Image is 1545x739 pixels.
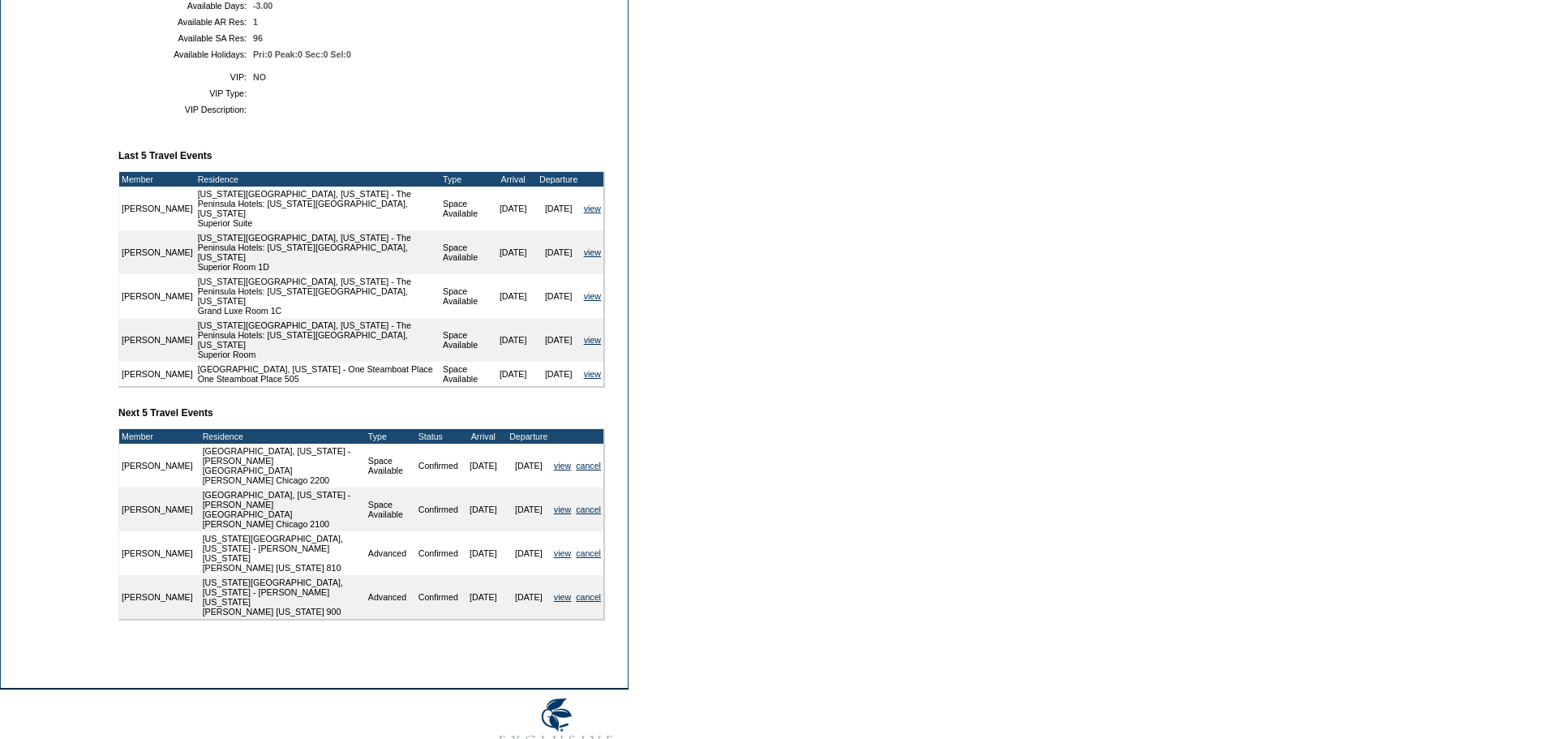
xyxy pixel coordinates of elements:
td: [DATE] [461,575,506,619]
a: view [554,548,571,558]
td: [DATE] [536,318,582,362]
td: Available Days: [125,1,247,11]
td: Arrival [491,172,536,187]
span: -3.00 [253,1,273,11]
a: view [584,204,601,213]
td: Advanced [366,531,416,575]
td: [US_STATE][GEOGRAPHIC_DATA], [US_STATE] - [PERSON_NAME] [US_STATE] [PERSON_NAME] [US_STATE] 900 [200,575,366,619]
td: [DATE] [506,575,551,619]
td: [PERSON_NAME] [119,531,195,575]
td: [DATE] [491,318,536,362]
td: Space Available [366,488,416,531]
td: Type [366,429,416,444]
td: Residence [195,172,440,187]
td: [DATE] [506,531,551,575]
td: [DATE] [536,230,582,274]
td: Space Available [440,187,491,230]
span: NO [253,72,266,82]
td: Status [416,429,461,444]
td: [US_STATE][GEOGRAPHIC_DATA], [US_STATE] - The Peninsula Hotels: [US_STATE][GEOGRAPHIC_DATA], [US_... [195,318,440,362]
b: Last 5 Travel Events [118,150,212,161]
td: [DATE] [506,444,551,488]
td: Confirmed [416,575,461,619]
span: 1 [253,17,258,27]
td: [DATE] [491,230,536,274]
td: Confirmed [416,531,461,575]
a: view [584,335,601,345]
td: Space Available [366,444,416,488]
td: [DATE] [536,362,582,386]
td: Type [440,172,491,187]
td: Space Available [440,230,491,274]
td: [US_STATE][GEOGRAPHIC_DATA], [US_STATE] - The Peninsula Hotels: [US_STATE][GEOGRAPHIC_DATA], [US_... [195,230,440,274]
a: view [554,505,571,514]
td: VIP Description: [125,105,247,114]
td: Available Holidays: [125,49,247,59]
td: [DATE] [506,488,551,531]
td: [DATE] [461,444,506,488]
td: Confirmed [416,488,461,531]
td: [US_STATE][GEOGRAPHIC_DATA], [US_STATE] - The Peninsula Hotels: [US_STATE][GEOGRAPHIC_DATA], [US_... [195,274,440,318]
td: [GEOGRAPHIC_DATA], [US_STATE] - One Steamboat Place One Steamboat Place 505 [195,362,440,386]
td: Confirmed [416,444,461,488]
td: [DATE] [491,362,536,386]
td: [PERSON_NAME] [119,362,195,386]
td: Space Available [440,274,491,318]
td: [PERSON_NAME] [119,230,195,274]
td: Advanced [366,575,416,619]
td: [PERSON_NAME] [119,444,195,488]
td: Available SA Res: [125,33,247,43]
td: [DATE] [536,274,582,318]
td: Member [119,429,195,444]
td: Departure [536,172,582,187]
a: cancel [576,461,601,470]
td: VIP: [125,72,247,82]
td: Available AR Res: [125,17,247,27]
td: [PERSON_NAME] [119,575,195,619]
td: [GEOGRAPHIC_DATA], [US_STATE] - [PERSON_NAME][GEOGRAPHIC_DATA] [PERSON_NAME] Chicago 2100 [200,488,366,531]
td: Member [119,172,195,187]
a: view [554,592,571,602]
a: view [554,461,571,470]
td: [DATE] [491,274,536,318]
a: view [584,369,601,379]
span: 96 [253,33,263,43]
td: Space Available [440,362,491,386]
td: [DATE] [491,187,536,230]
a: cancel [576,592,601,602]
td: Departure [506,429,551,444]
a: cancel [576,505,601,514]
td: [DATE] [461,531,506,575]
td: [US_STATE][GEOGRAPHIC_DATA], [US_STATE] - [PERSON_NAME] [US_STATE] [PERSON_NAME] [US_STATE] 810 [200,531,366,575]
b: Next 5 Travel Events [118,407,213,419]
td: VIP Type: [125,88,247,98]
a: view [584,291,601,301]
a: cancel [576,548,601,558]
td: [PERSON_NAME] [119,187,195,230]
a: view [584,247,601,257]
td: [GEOGRAPHIC_DATA], [US_STATE] - [PERSON_NAME][GEOGRAPHIC_DATA] [PERSON_NAME] Chicago 2200 [200,444,366,488]
td: [PERSON_NAME] [119,318,195,362]
td: [US_STATE][GEOGRAPHIC_DATA], [US_STATE] - The Peninsula Hotels: [US_STATE][GEOGRAPHIC_DATA], [US_... [195,187,440,230]
td: [DATE] [536,187,582,230]
td: [PERSON_NAME] [119,274,195,318]
td: Residence [200,429,366,444]
td: Arrival [461,429,506,444]
td: Space Available [440,318,491,362]
td: [PERSON_NAME] [119,488,195,531]
span: Pri:0 Peak:0 Sec:0 Sel:0 [253,49,351,59]
td: [DATE] [461,488,506,531]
